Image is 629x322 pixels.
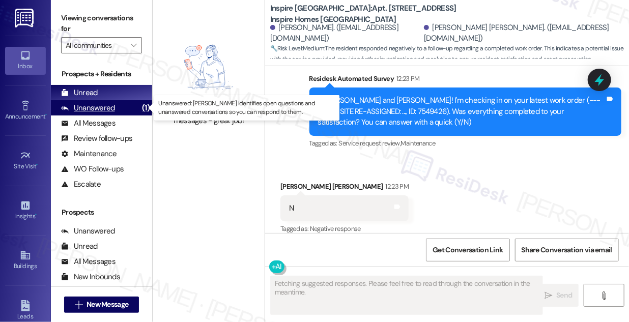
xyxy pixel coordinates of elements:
div: Unread [61,87,98,98]
textarea: Fetching suggested responses. Please feel free to read through the conversation in the meantime. [271,276,542,314]
span: Negative response [310,224,361,233]
img: ResiDesk Logo [15,9,36,27]
div: Escalate [61,179,101,190]
div: Hi [PERSON_NAME] and [PERSON_NAME]! I'm checking in on your latest work order (---HF ON SITE RE-A... [318,95,606,128]
div: [PERSON_NAME] [PERSON_NAME]. ([EMAIL_ADDRESS][DOMAIN_NAME]) [424,22,621,44]
div: Tagged as: [280,221,409,236]
button: New Message [64,297,139,313]
div: Review follow-ups [61,133,132,144]
button: Send [538,284,579,307]
div: 12:23 PM [394,73,420,84]
input: All communities [66,37,126,53]
div: N [289,203,294,214]
div: Unread [61,241,98,252]
div: Maintenance [61,149,117,159]
b: Inspire [GEOGRAPHIC_DATA]: Apt. [STREET_ADDRESS] Inspire Homes [GEOGRAPHIC_DATA] [270,3,474,25]
div: Prospects [51,207,152,218]
div: Prospects + Residents [51,69,152,79]
span: : The resident responded negatively to a follow-up regarding a completed work order. This indicat... [270,43,629,65]
i:  [131,41,136,49]
button: Get Conversation Link [426,239,509,261]
div: New Inbounds [61,272,120,282]
span: Send [556,290,572,301]
div: Residesk Automated Survey [309,73,622,87]
div: (1) [139,100,152,116]
span: Service request review , [338,139,401,148]
span: • [37,161,38,168]
div: All Messages [61,118,116,129]
p: Unanswered: [PERSON_NAME] identifies open questions and unanswered conversations so you can respo... [158,99,335,116]
div: Tagged as: [309,136,622,151]
i:  [75,301,82,309]
a: Buildings [5,247,46,274]
img: empty-state [166,35,252,100]
a: Inbox [5,47,46,74]
a: Insights • [5,197,46,224]
div: All Messages [61,256,116,267]
span: • [35,211,37,218]
a: Site Visit • [5,147,46,174]
span: • [45,111,47,119]
button: Share Conversation via email [515,239,619,261]
span: Share Conversation via email [522,245,612,255]
div: [PERSON_NAME]. ([EMAIL_ADDRESS][DOMAIN_NAME]) [270,22,421,44]
i:  [601,291,608,300]
i:  [545,291,552,300]
span: New Message [87,299,128,310]
span: Maintenance [401,139,435,148]
div: 12:23 PM [383,181,409,192]
div: [PERSON_NAME] [PERSON_NAME] [280,181,409,195]
div: Unanswered [61,103,115,113]
label: Viewing conversations for [61,10,142,37]
div: WO Follow-ups [61,164,124,174]
strong: 🔧 Risk Level: Medium [270,44,324,52]
span: Get Conversation Link [433,245,503,255]
div: Unanswered [61,226,115,237]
